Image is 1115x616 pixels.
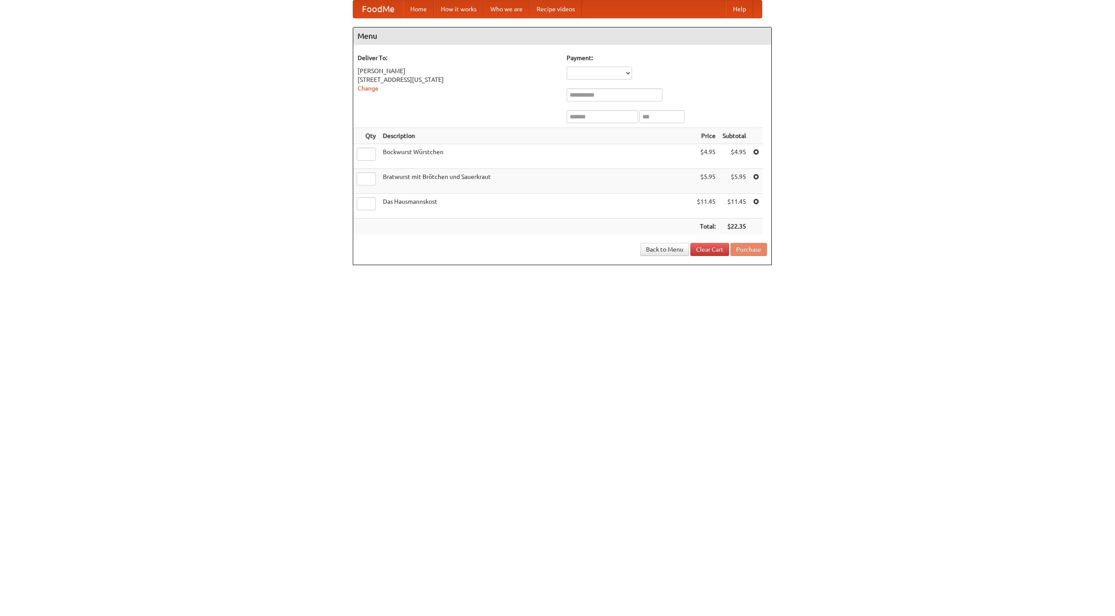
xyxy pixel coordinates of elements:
[353,0,403,18] a: FoodMe
[640,243,689,256] a: Back to Menu
[358,75,558,84] div: [STREET_ADDRESS][US_STATE]
[379,144,693,169] td: Bockwurst Würstchen
[358,67,558,75] div: [PERSON_NAME]
[719,169,750,194] td: $5.95
[693,169,719,194] td: $5.95
[719,219,750,235] th: $22.35
[567,54,767,62] h5: Payment:
[719,144,750,169] td: $4.95
[358,54,558,62] h5: Deliver To:
[379,128,693,144] th: Description
[403,0,434,18] a: Home
[690,243,729,256] a: Clear Cart
[358,85,378,92] a: Change
[693,194,719,219] td: $11.45
[730,243,767,256] button: Purchase
[726,0,753,18] a: Help
[693,219,719,235] th: Total:
[483,0,530,18] a: Who we are
[379,194,693,219] td: Das Hausmannskost
[353,27,771,45] h4: Menu
[379,169,693,194] td: Bratwurst mit Brötchen und Sauerkraut
[353,128,379,144] th: Qty
[719,128,750,144] th: Subtotal
[434,0,483,18] a: How it works
[530,0,582,18] a: Recipe videos
[719,194,750,219] td: $11.45
[693,144,719,169] td: $4.95
[693,128,719,144] th: Price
